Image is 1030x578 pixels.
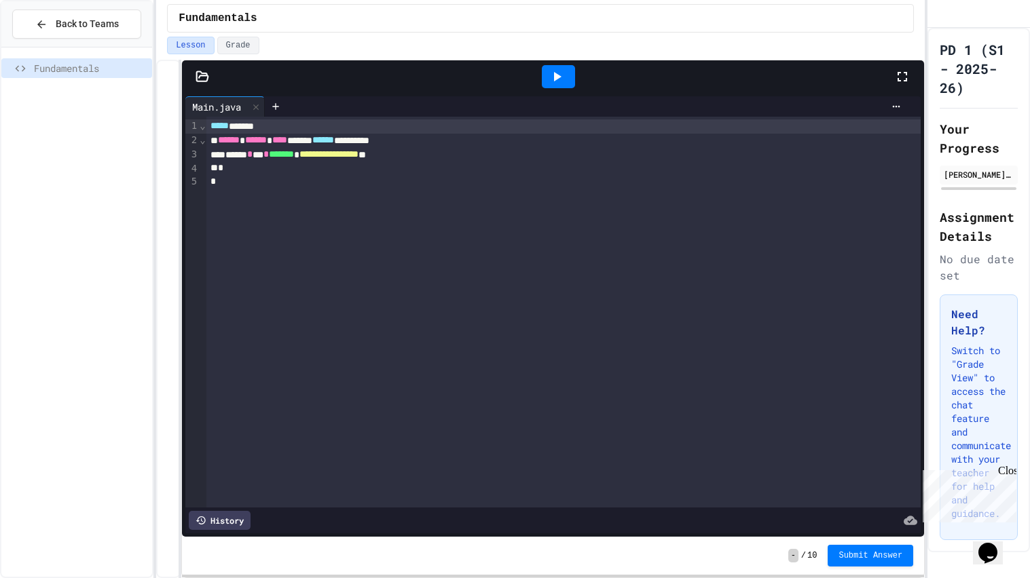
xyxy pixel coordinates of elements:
[917,465,1016,522] iframe: chat widget
[940,208,1018,246] h2: Assignment Details
[34,61,147,75] span: Fundamentals
[940,119,1018,157] h2: Your Progress
[940,40,1018,97] h1: PD 1 (S1 - 2025-26)
[12,9,141,39] button: Back to Teams
[940,251,1018,284] div: No due date set
[167,37,214,54] button: Lesson
[179,10,257,26] span: Fundamentals
[944,168,1014,180] div: [PERSON_NAME] STUDENT
[56,17,119,31] span: Back to Teams
[973,524,1016,564] iframe: chat widget
[951,344,1006,520] p: Switch to "Grade View" to access the chat feature and communicate with your teacher for help and ...
[5,5,94,86] div: Chat with us now!Close
[217,37,259,54] button: Grade
[951,306,1006,339] h3: Need Help?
